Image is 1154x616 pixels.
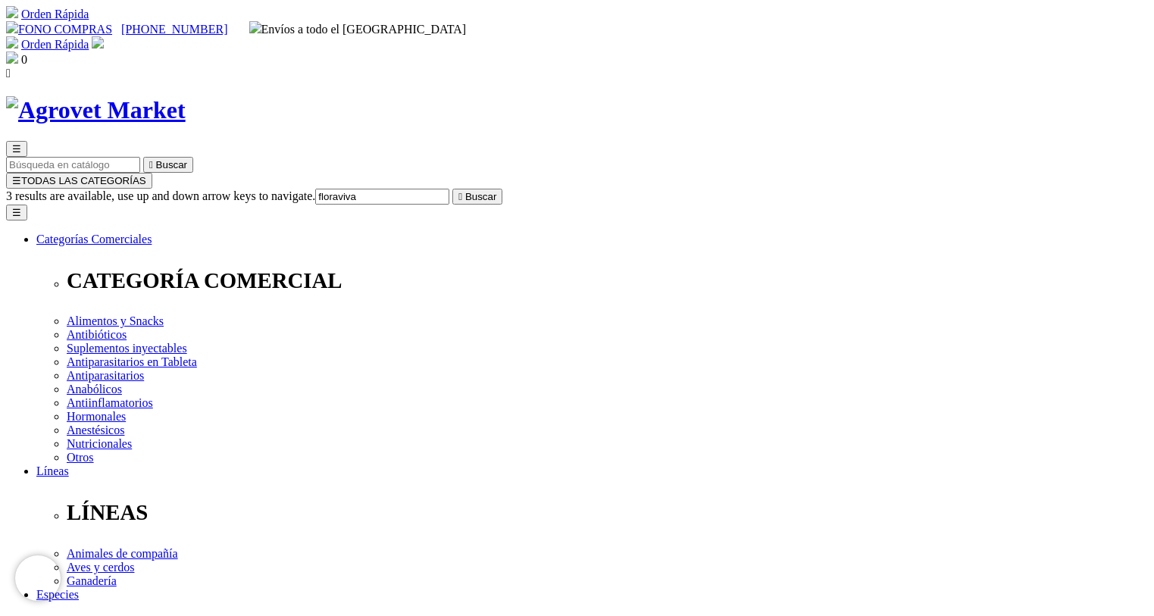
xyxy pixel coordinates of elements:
a: Nutricionales [67,437,132,450]
a: Acceda a su cuenta de cliente [92,38,104,51]
span: Envíos a todo el [GEOGRAPHIC_DATA] [249,23,467,36]
span: Buscar [465,191,496,202]
button: ☰ [6,205,27,220]
img: phone.svg [6,21,18,33]
i:  [149,159,153,170]
i:  [6,67,11,80]
p: LÍNEAS [67,500,1148,525]
a: FONO COMPRAS [6,23,112,36]
a: Anabólicos [67,383,122,396]
a: Antiparasitarios [67,369,144,382]
span: ☰ [12,143,21,155]
a: Orden Rápida [21,8,89,20]
a: Animales de compañía [67,547,178,560]
span: 3 results are available, use up and down arrow keys to navigate. [6,189,315,202]
button:  Buscar [452,189,502,205]
img: delivery-truck.svg [249,21,261,33]
button: ☰ [6,141,27,157]
img: Agrovet Market [6,96,186,124]
p: CATEGORÍA COMERCIAL [67,268,1148,293]
span: Buscar [156,159,187,170]
a: Anestésicos [67,424,124,436]
a: Especies [36,588,79,601]
a: Suplementos inyectables [67,342,187,355]
button: ☰TODAS LAS CATEGORÍAS [6,173,152,189]
a: Ganadería [67,574,117,587]
a: Categorías Comerciales [36,233,152,245]
iframe: Brevo live chat [15,555,61,601]
span: 0 [21,53,27,66]
input: Buscar [6,157,140,173]
img: user.svg [92,36,104,48]
a: Hormonales [67,410,126,423]
a: Antibióticos [67,328,127,341]
img: shopping-cart.svg [6,36,18,48]
img: shopping-bag.svg [6,52,18,64]
a: Líneas [36,464,69,477]
i:  [458,191,462,202]
span: ☰ [12,175,21,186]
a: Orden Rápida [21,38,89,51]
a: Antiinflamatorios [67,396,153,409]
input: Buscar [315,189,449,205]
a: Antiparasitarios en Tableta [67,355,197,368]
img: shopping-cart.svg [6,6,18,18]
a: [PHONE_NUMBER] [121,23,227,36]
a: Alimentos y Snacks [67,314,164,327]
a: Aves y cerdos [67,561,134,574]
button:  Buscar [143,157,193,173]
a: Otros [67,451,94,464]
